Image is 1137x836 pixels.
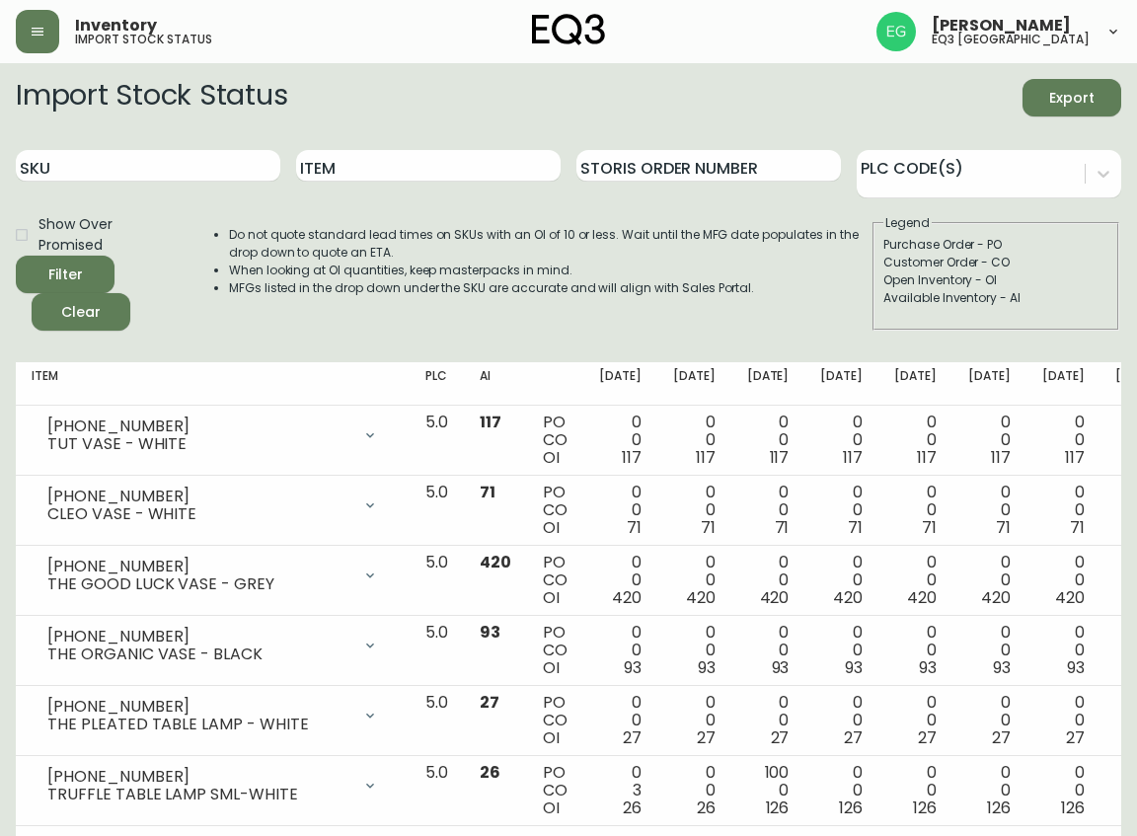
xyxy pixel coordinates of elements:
[883,214,932,232] legend: Legend
[599,764,642,817] div: 0 3
[464,362,527,406] th: AI
[543,624,568,677] div: PO CO
[804,362,878,406] th: [DATE]
[993,656,1011,679] span: 93
[968,484,1011,537] div: 0 0
[820,414,863,467] div: 0 0
[622,446,642,469] span: 117
[16,79,287,116] h2: Import Stock Status
[229,279,871,297] li: MFGs listed in the drop down under the SKU are accurate and will align with Sales Portal.
[731,362,805,406] th: [DATE]
[820,484,863,537] div: 0 0
[599,554,642,607] div: 0 0
[229,226,871,262] li: Do not quote standard lead times on SKUs with an OI of 10 or less. Wait until the MFG date popula...
[696,446,716,469] span: 117
[922,516,937,539] span: 71
[583,362,657,406] th: [DATE]
[883,236,1108,254] div: Purchase Order - PO
[1026,362,1100,406] th: [DATE]
[883,254,1108,271] div: Customer Order - CO
[952,362,1026,406] th: [DATE]
[47,698,350,716] div: [PHONE_NUMBER]
[1055,586,1085,609] span: 420
[981,586,1011,609] span: 420
[766,797,790,819] span: 126
[543,554,568,607] div: PO CO
[772,656,790,679] span: 93
[47,418,350,435] div: [PHONE_NUMBER]
[992,726,1011,749] span: 27
[820,764,863,817] div: 0 0
[894,414,937,467] div: 0 0
[913,797,937,819] span: 126
[673,624,716,677] div: 0 0
[543,656,560,679] span: OI
[1061,797,1085,819] span: 126
[919,656,937,679] span: 93
[16,362,410,406] th: Item
[410,616,464,686] td: 5.0
[673,414,716,467] div: 0 0
[820,694,863,747] div: 0 0
[917,446,937,469] span: 117
[820,624,863,677] div: 0 0
[844,726,863,749] span: 27
[918,726,937,749] span: 27
[686,586,716,609] span: 420
[848,516,863,539] span: 71
[32,414,394,457] div: [PHONE_NUMBER]TUT VASE - WHITE
[697,726,716,749] span: 27
[987,797,1011,819] span: 126
[839,797,863,819] span: 126
[410,476,464,546] td: 5.0
[968,694,1011,747] div: 0 0
[760,586,790,609] span: 420
[968,624,1011,677] div: 0 0
[883,289,1108,307] div: Available Inventory - AI
[480,481,495,503] span: 71
[480,691,499,714] span: 27
[623,797,642,819] span: 26
[747,624,790,677] div: 0 0
[747,484,790,537] div: 0 0
[480,761,500,784] span: 26
[698,656,716,679] span: 93
[883,271,1108,289] div: Open Inventory - OI
[410,546,464,616] td: 5.0
[75,34,212,45] h5: import stock status
[32,484,394,527] div: [PHONE_NUMBER]CLEO VASE - WHITE
[673,764,716,817] div: 0 0
[624,656,642,679] span: 93
[843,446,863,469] span: 117
[543,446,560,469] span: OI
[599,484,642,537] div: 0 0
[410,362,464,406] th: PLC
[543,726,560,749] span: OI
[878,362,952,406] th: [DATE]
[894,694,937,747] div: 0 0
[1070,516,1085,539] span: 71
[32,293,130,331] button: Clear
[1042,414,1085,467] div: 0 0
[1066,726,1085,749] span: 27
[876,12,916,51] img: db11c1629862fe82d63d0774b1b54d2b
[673,694,716,747] div: 0 0
[612,586,642,609] span: 420
[701,516,716,539] span: 71
[410,406,464,476] td: 5.0
[543,414,568,467] div: PO CO
[599,694,642,747] div: 0 0
[47,786,350,803] div: TRUFFLE TABLE LAMP SML-WHITE
[1042,764,1085,817] div: 0 0
[657,362,731,406] th: [DATE]
[1042,484,1085,537] div: 0 0
[543,586,560,609] span: OI
[32,554,394,597] div: [PHONE_NUMBER]THE GOOD LUCK VASE - GREY
[907,586,937,609] span: 420
[996,516,1011,539] span: 71
[32,764,394,807] div: [PHONE_NUMBER]TRUFFLE TABLE LAMP SML-WHITE
[32,694,394,737] div: [PHONE_NUMBER]THE PLEATED TABLE LAMP - WHITE
[47,488,350,505] div: [PHONE_NUMBER]
[991,446,1011,469] span: 117
[1042,694,1085,747] div: 0 0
